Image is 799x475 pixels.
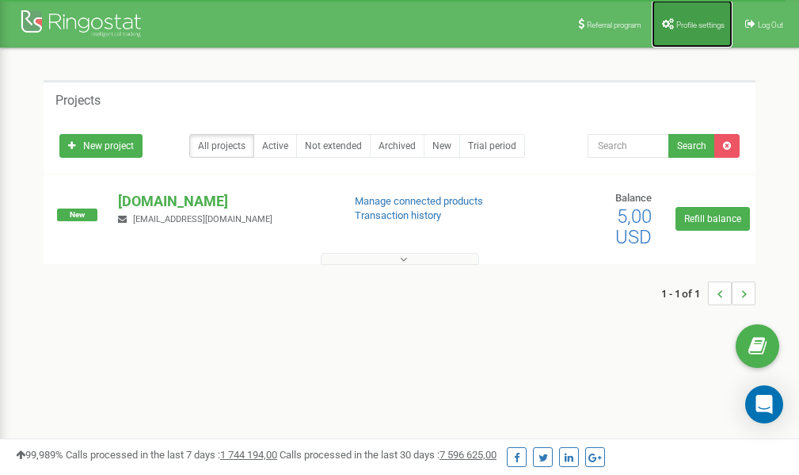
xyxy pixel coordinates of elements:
[615,192,652,204] span: Balance
[55,94,101,108] h5: Projects
[133,214,272,224] span: [EMAIL_ADDRESS][DOMAIN_NAME]
[661,266,755,321] nav: ...
[424,134,460,158] a: New
[253,134,297,158] a: Active
[668,134,715,158] button: Search
[439,449,497,461] u: 7 596 625,00
[66,449,277,461] span: Calls processed in the last 7 days :
[355,195,483,207] a: Manage connected products
[588,134,669,158] input: Search
[296,134,371,158] a: Not extended
[676,21,725,29] span: Profile settings
[745,385,783,423] div: Open Intercom Messenger
[615,205,652,248] span: 5,00 USD
[189,134,254,158] a: All projects
[59,134,143,158] a: New project
[118,191,329,212] p: [DOMAIN_NAME]
[661,282,708,305] span: 1 - 1 of 1
[16,449,63,461] span: 99,989%
[459,134,525,158] a: Trial period
[758,21,783,29] span: Log Out
[280,449,497,461] span: Calls processed in the last 30 days :
[355,209,441,221] a: Transaction history
[57,209,97,221] span: New
[370,134,424,158] a: Archived
[675,207,750,231] a: Refill balance
[587,21,641,29] span: Referral program
[220,449,277,461] u: 1 744 194,00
